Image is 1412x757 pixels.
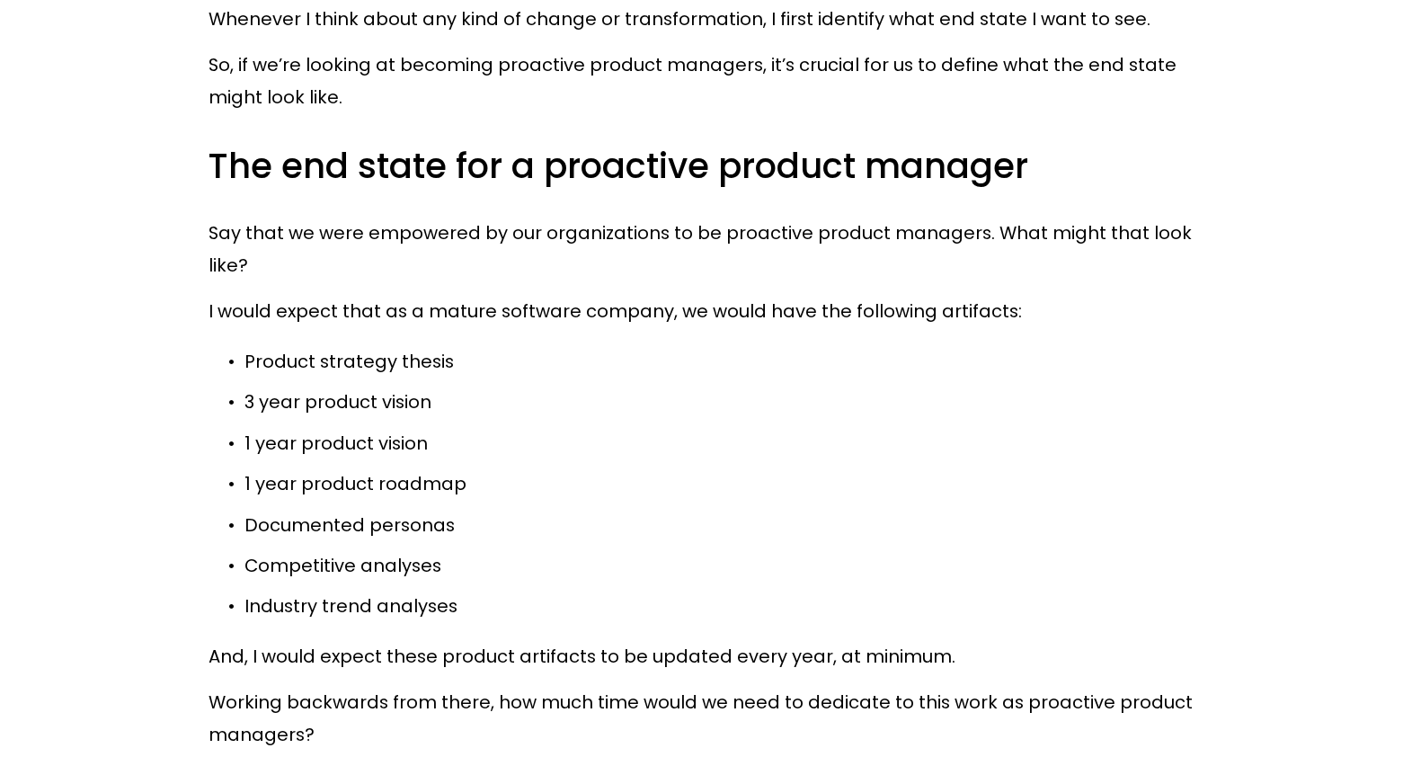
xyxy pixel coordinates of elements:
p: 1 year product vision [244,428,1204,460]
h3: The end state for a proactive product manager [209,143,1204,189]
p: Industry trend analyses [244,591,1204,623]
p: Competitive analyses [244,550,1204,583]
p: Working backwards from there, how much time would we need to dedicate to this work as proactive p... [209,687,1204,751]
p: I would expect that as a mature software company, we would have the following artifacts: [209,296,1204,328]
p: 3 year product vision [244,387,1204,419]
p: Product strategy thesis [244,346,1204,378]
p: Whenever I think about any kind of change or transformation, I first identify what end state I wa... [209,4,1204,36]
p: 1 year product roadmap [244,468,1204,501]
p: Say that we were empowered by our organizations to be proactive product managers. What might that... [209,218,1204,281]
p: So, if we’re looking at becoming proactive product managers, it’s crucial for us to define what t... [209,49,1204,113]
p: And, I would expect these product artifacts to be updated every year, at minimum. [209,641,1204,673]
p: Documented personas [244,510,1204,542]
